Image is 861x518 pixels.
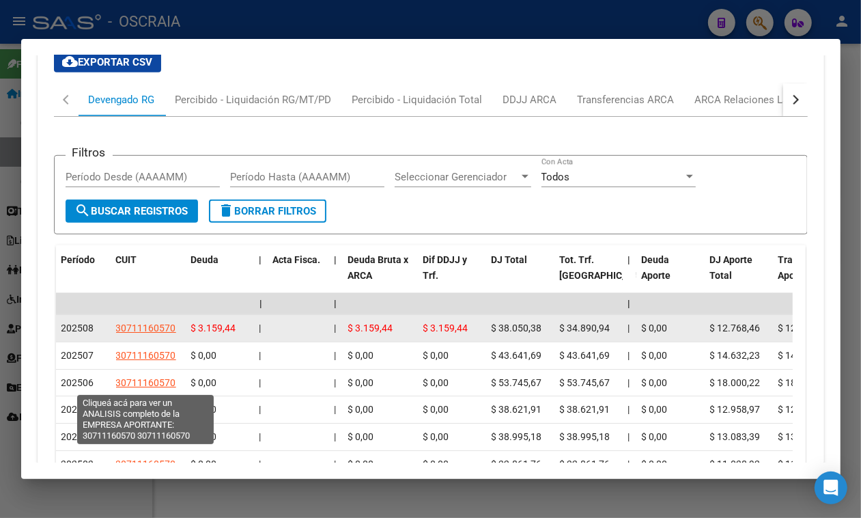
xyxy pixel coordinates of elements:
span: 30711160570 [116,350,176,361]
span: $ 32.861,76 [560,459,610,469]
span: 202508 [61,323,94,333]
span: | [628,404,630,415]
datatable-header-cell: Deuda [186,245,254,305]
span: $ 3.159,44 [191,323,236,333]
span: | [335,459,337,469]
span: $ 0,00 [642,431,668,442]
span: Dif DDJJ y Trf. [423,254,468,281]
div: DDJJ ARCA [503,92,557,107]
button: Borrar Filtros [209,200,326,223]
span: $ 0,00 [642,350,668,361]
span: $ 0,00 [348,350,374,361]
span: | [628,350,630,361]
span: $ 13.083,39 [778,431,829,442]
span: $ 0,00 [423,431,449,442]
span: $ 0,00 [423,459,449,469]
span: $ 0,00 [642,323,668,333]
span: $ 0,00 [642,459,668,469]
span: | [335,298,337,309]
span: $ 14.632,23 [710,350,761,361]
span: | [335,254,337,265]
span: $ 18.000,22 [710,377,761,388]
span: $ 43.641,69 [560,350,610,361]
span: | [259,254,262,265]
span: 202504 [61,431,94,442]
mat-icon: delete [218,202,235,219]
span: $ 14.632,23 [778,350,829,361]
span: $ 18.000,22 [778,377,829,388]
span: $ 11.038,92 [778,459,829,469]
datatable-header-cell: DJ Total [486,245,554,305]
div: Devengado RG [89,92,155,107]
span: $ 32.861,76 [492,459,542,469]
span: 202507 [61,350,94,361]
div: Percibido - Liquidación Total [352,92,483,107]
span: $ 11.038,92 [710,459,761,469]
span: | [259,404,262,415]
span: | [628,459,630,469]
mat-icon: cloud_download [62,53,79,70]
datatable-header-cell: Acta Fisca. [268,245,329,305]
span: $ 38.621,91 [560,404,610,415]
span: Deuda [191,254,219,265]
datatable-header-cell: Tot. Trf. Bruto [554,245,623,305]
span: $ 38.050,38 [492,323,542,333]
datatable-header-cell: Dif DDJJ y Trf. [418,245,486,305]
span: Tot. Trf. [GEOGRAPHIC_DATA] [560,254,653,281]
datatable-header-cell: | [623,245,636,305]
datatable-header-cell: Período [56,245,111,305]
span: $ 43.641,69 [492,350,542,361]
span: | [259,431,262,442]
span: Transferido Aporte [778,254,830,281]
span: $ 0,00 [423,377,449,388]
span: $ 0,00 [191,350,217,361]
span: Buscar Registros [75,205,188,217]
span: DJ Total [492,254,528,265]
datatable-header-cell: Deuda Bruta x ARCA [343,245,418,305]
span: CUIT [116,254,137,265]
span: $ 53.745,67 [492,377,542,388]
span: $ 0,00 [642,404,668,415]
span: | [335,377,337,388]
span: $ 34.890,94 [560,323,610,333]
span: 30711160570 [116,431,176,442]
span: $ 0,00 [348,459,374,469]
span: | [335,323,337,333]
span: $ 0,00 [423,350,449,361]
span: | [628,431,630,442]
span: $ 0,00 [423,404,449,415]
span: | [335,404,337,415]
span: Acta Fisca. [273,254,321,265]
span: $ 12.958,97 [778,404,829,415]
div: Percibido - Liquidación RG/MT/PD [175,92,332,107]
span: 202505 [61,404,94,415]
span: $ 38.995,18 [560,431,610,442]
div: Transferencias ARCA [578,92,675,107]
span: | [259,298,262,309]
button: Buscar Registros [66,200,198,223]
span: $ 13.083,39 [710,431,761,442]
span: $ 3.159,44 [348,323,393,333]
span: Borrar Filtros [218,205,317,217]
datatable-header-cell: | [329,245,343,305]
datatable-header-cell: DJ Aporte Total [705,245,773,305]
datatable-header-cell: Deuda Aporte [636,245,705,305]
datatable-header-cell: | [254,245,268,305]
div: ARCA Relaciones Laborales [695,92,823,107]
button: Exportar CSV [54,52,161,72]
span: $ 0,00 [191,459,217,469]
span: Exportar CSV [62,56,153,68]
span: | [335,431,337,442]
span: | [628,323,630,333]
span: Todos [541,171,570,183]
span: $ 53.745,67 [560,377,610,388]
span: $ 12.768,46 [778,323,829,333]
datatable-header-cell: Transferido Aporte [773,245,841,305]
span: Deuda Aporte [642,254,671,281]
span: $ 0,00 [191,404,217,415]
span: $ 38.995,18 [492,431,542,442]
span: $ 38.621,91 [492,404,542,415]
span: | [259,377,262,388]
span: $ 0,00 [348,404,374,415]
span: 202503 [61,459,94,469]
